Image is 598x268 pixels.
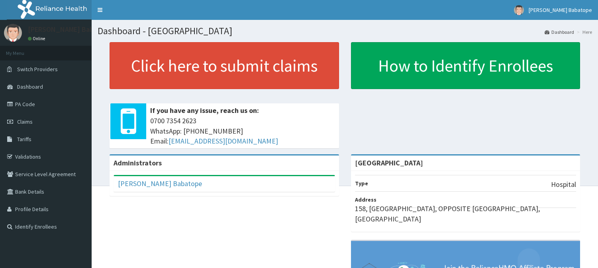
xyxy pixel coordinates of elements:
img: User Image [4,24,22,42]
span: Switch Providers [17,66,58,73]
span: Tariffs [17,136,31,143]
a: [PERSON_NAME] Babatope [118,179,202,188]
b: Address [355,196,376,203]
h1: Dashboard - [GEOGRAPHIC_DATA] [98,26,592,36]
p: Hospital [551,179,576,190]
b: Type [355,180,368,187]
a: Click here to submit claims [110,42,339,89]
b: If you have any issue, reach us on: [150,106,259,115]
span: [PERSON_NAME] Babatope [529,6,592,14]
p: [PERSON_NAME] Babatope [28,26,112,33]
img: User Image [514,5,524,15]
a: Online [28,36,47,41]
b: Administrators [114,158,162,167]
li: Here [575,29,592,35]
a: Dashboard [545,29,574,35]
span: Claims [17,118,33,125]
a: [EMAIL_ADDRESS][DOMAIN_NAME] [169,136,278,146]
strong: [GEOGRAPHIC_DATA] [355,158,423,167]
p: 158, [GEOGRAPHIC_DATA], OPPOSITE [GEOGRAPHIC_DATA], [GEOGRAPHIC_DATA] [355,204,576,224]
a: How to Identify Enrollees [351,42,580,89]
span: Dashboard [17,83,43,90]
span: 0700 7354 2623 WhatsApp: [PHONE_NUMBER] Email: [150,116,335,146]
